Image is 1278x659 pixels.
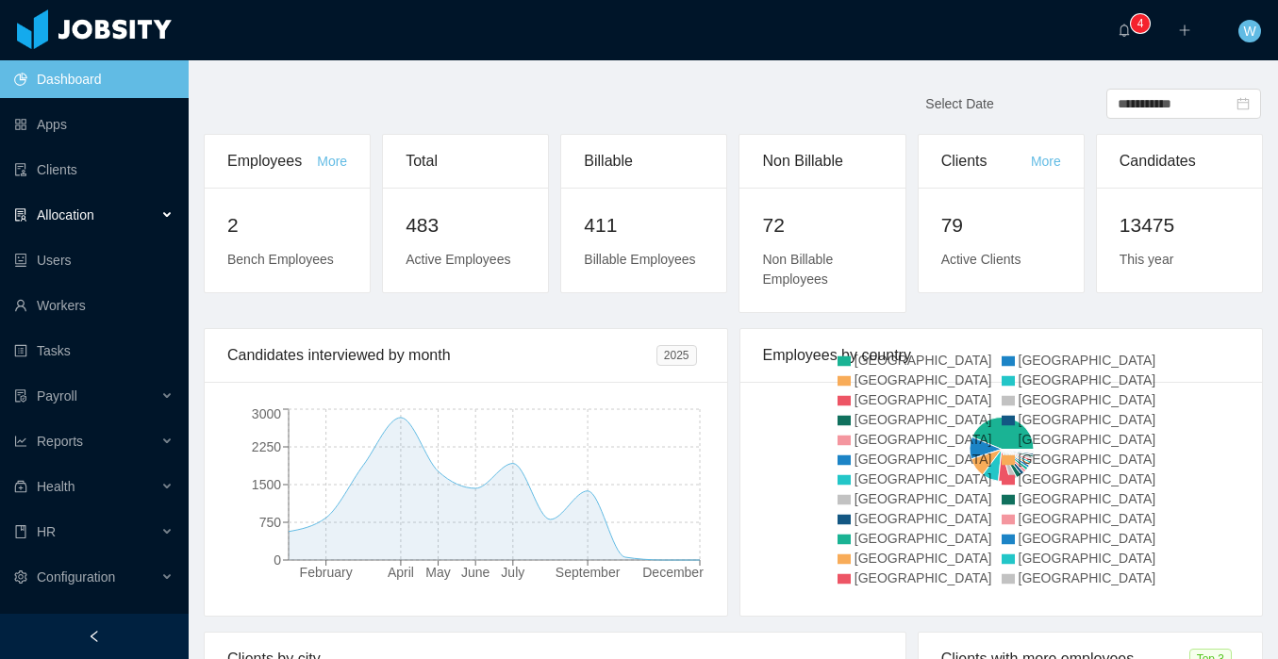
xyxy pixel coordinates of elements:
[1019,531,1156,546] span: [GEOGRAPHIC_DATA]
[1019,412,1156,427] span: [GEOGRAPHIC_DATA]
[656,345,697,366] span: 2025
[37,569,115,585] span: Configuration
[584,210,704,240] h2: 411
[1120,252,1174,267] span: This year
[855,491,992,506] span: [GEOGRAPHIC_DATA]
[556,565,621,580] tspan: September
[14,525,27,538] i: icon: book
[14,106,174,143] a: icon: appstoreApps
[1019,353,1156,368] span: [GEOGRAPHIC_DATA]
[252,406,281,421] tspan: 3000
[1019,570,1156,585] span: [GEOGRAPHIC_DATA]
[1137,14,1144,33] p: 4
[762,210,882,240] h2: 72
[855,372,992,387] span: [GEOGRAPHIC_DATA]
[584,135,704,188] div: Billable
[855,531,992,546] span: [GEOGRAPHIC_DATA]
[37,524,56,539] span: HR
[14,60,174,98] a: icon: pie-chartDashboard
[300,565,353,580] tspan: February
[925,96,993,111] span: Select Date
[14,480,27,493] i: icon: medicine-box
[1019,471,1156,486] span: [GEOGRAPHIC_DATA]
[855,551,992,566] span: [GEOGRAPHIC_DATA]
[1243,20,1255,42] span: W
[37,479,75,494] span: Health
[1120,135,1239,188] div: Candidates
[762,135,882,188] div: Non Billable
[14,570,27,584] i: icon: setting
[941,210,1061,240] h2: 79
[1019,372,1156,387] span: [GEOGRAPHIC_DATA]
[855,412,992,427] span: [GEOGRAPHIC_DATA]
[941,252,1021,267] span: Active Clients
[14,435,27,448] i: icon: line-chart
[227,210,347,240] h2: 2
[855,511,992,526] span: [GEOGRAPHIC_DATA]
[227,252,334,267] span: Bench Employees
[252,439,281,454] tspan: 2250
[1019,551,1156,566] span: [GEOGRAPHIC_DATA]
[252,477,281,492] tspan: 1500
[37,207,94,222] span: Allocation
[406,135,525,188] div: Total
[14,389,27,403] i: icon: file-protect
[406,252,510,267] span: Active Employees
[855,570,992,585] span: [GEOGRAPHIC_DATA]
[763,329,1240,382] div: Employees by country
[14,241,174,279] a: icon: robotUsers
[1031,154,1061,169] a: More
[388,565,414,580] tspan: April
[37,388,77,404] span: Payroll
[259,515,282,530] tspan: 750
[855,471,992,486] span: [GEOGRAPHIC_DATA]
[584,252,695,267] span: Billable Employees
[14,332,174,370] a: icon: profileTasks
[1118,24,1131,37] i: icon: bell
[1019,511,1156,526] span: [GEOGRAPHIC_DATA]
[1019,491,1156,506] span: [GEOGRAPHIC_DATA]
[642,565,704,580] tspan: December
[1019,452,1156,467] span: [GEOGRAPHIC_DATA]
[425,565,450,580] tspan: May
[1178,24,1191,37] i: icon: plus
[855,353,992,368] span: [GEOGRAPHIC_DATA]
[855,452,992,467] span: [GEOGRAPHIC_DATA]
[1120,210,1239,240] h2: 13475
[762,252,833,287] span: Non Billable Employees
[317,154,347,169] a: More
[501,565,524,580] tspan: July
[14,208,27,222] i: icon: solution
[1131,14,1150,33] sup: 4
[274,552,281,568] tspan: 0
[941,135,1031,188] div: Clients
[406,210,525,240] h2: 483
[1019,432,1156,447] span: [GEOGRAPHIC_DATA]
[14,151,174,189] a: icon: auditClients
[855,432,992,447] span: [GEOGRAPHIC_DATA]
[1237,97,1250,110] i: icon: calendar
[461,565,490,580] tspan: June
[855,392,992,407] span: [GEOGRAPHIC_DATA]
[227,135,317,188] div: Employees
[14,287,174,324] a: icon: userWorkers
[37,434,83,449] span: Reports
[227,329,656,382] div: Candidates interviewed by month
[1019,392,1156,407] span: [GEOGRAPHIC_DATA]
